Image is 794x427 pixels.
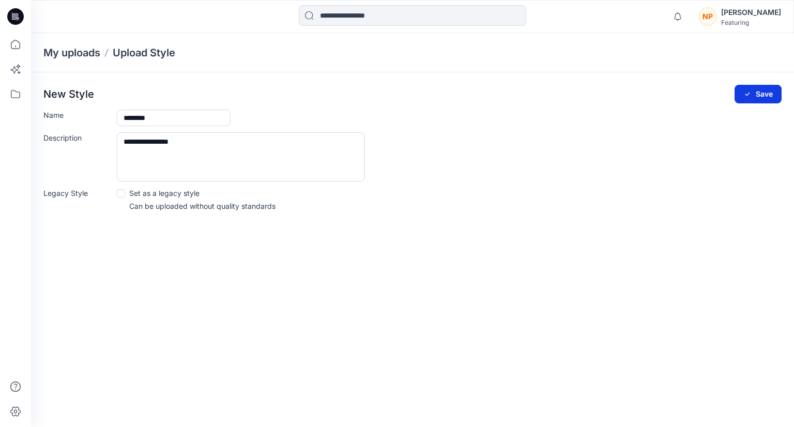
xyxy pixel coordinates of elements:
div: Featuring [721,19,781,26]
label: Name [43,110,111,120]
p: New Style [43,88,94,100]
label: Legacy Style [43,188,111,199]
p: Can be uploaded without quality standards [129,201,276,211]
label: Description [43,132,111,143]
div: [PERSON_NAME] [721,6,781,19]
p: Upload Style [113,45,175,60]
a: My uploads [43,45,100,60]
p: Set as a legacy style [129,188,200,199]
button: Save [735,85,782,103]
div: NP [698,7,717,26]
